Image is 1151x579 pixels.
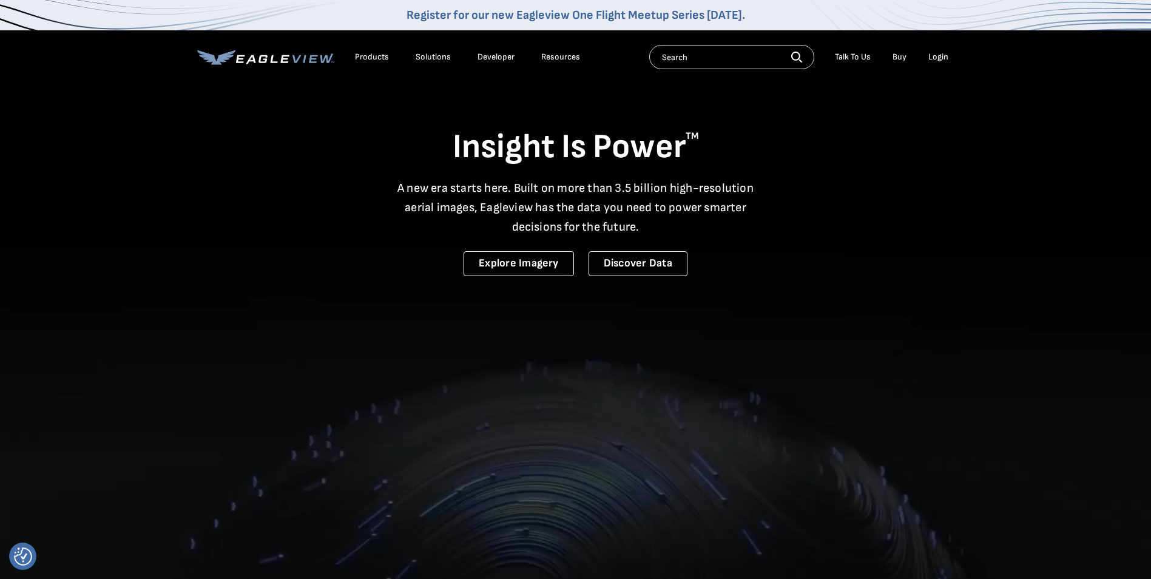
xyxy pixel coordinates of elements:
[893,52,906,63] a: Buy
[686,130,699,142] sup: TM
[407,8,745,22] a: Register for our new Eagleview One Flight Meetup Series [DATE].
[14,547,32,566] img: Revisit consent button
[14,547,32,566] button: Consent Preferences
[541,52,580,63] div: Resources
[649,45,814,69] input: Search
[390,178,761,237] p: A new era starts here. Built on more than 3.5 billion high-resolution aerial images, Eagleview ha...
[928,52,948,63] div: Login
[589,251,687,276] a: Discover Data
[197,126,954,169] h1: Insight Is Power
[478,52,515,63] a: Developer
[416,52,451,63] div: Solutions
[464,251,574,276] a: Explore Imagery
[835,52,871,63] div: Talk To Us
[355,52,389,63] div: Products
